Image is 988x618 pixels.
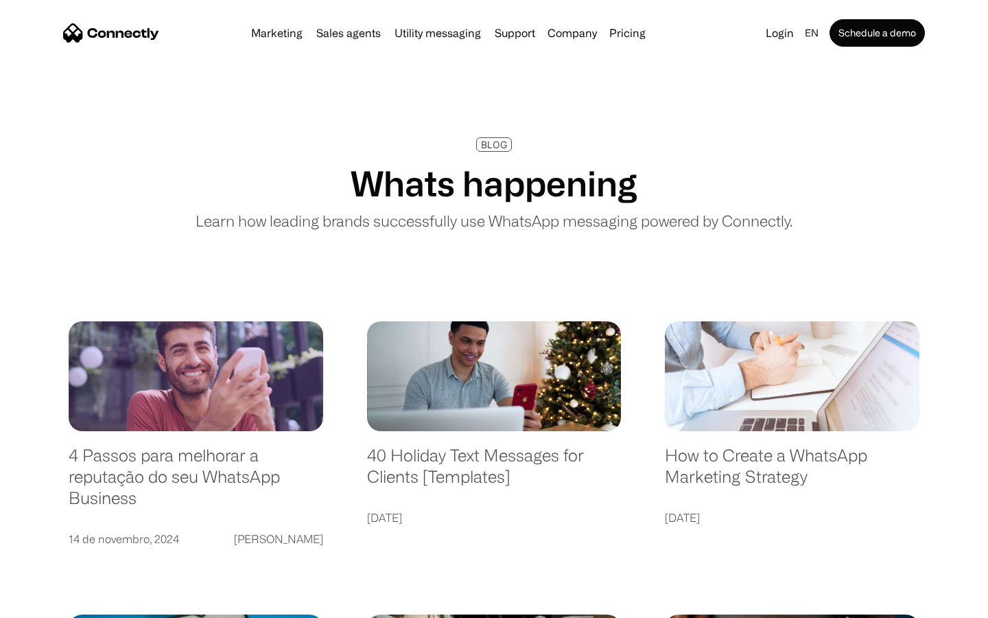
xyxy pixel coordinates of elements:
a: 40 Holiday Text Messages for Clients [Templates] [367,445,622,501]
p: Learn how leading brands successfully use WhatsApp messaging powered by Connectly. [196,209,792,232]
h1: Whats happening [351,163,637,204]
ul: Language list [27,594,82,613]
a: Utility messaging [389,27,486,38]
div: [DATE] [665,508,700,527]
aside: Language selected: English [14,594,82,613]
div: en [805,23,819,43]
a: Login [760,23,799,43]
a: Marketing [246,27,308,38]
a: Schedule a demo [830,19,925,47]
div: 14 de novembro, 2024 [69,529,179,549]
a: Pricing [604,27,651,38]
a: Support [489,27,541,38]
a: 4 Passos para melhorar a reputação do seu WhatsApp Business [69,445,323,522]
a: How to Create a WhatsApp Marketing Strategy [665,445,919,501]
a: Sales agents [311,27,386,38]
div: [PERSON_NAME] [234,529,323,549]
div: [DATE] [367,508,402,527]
div: Company [548,23,597,43]
div: BLOG [481,139,507,150]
